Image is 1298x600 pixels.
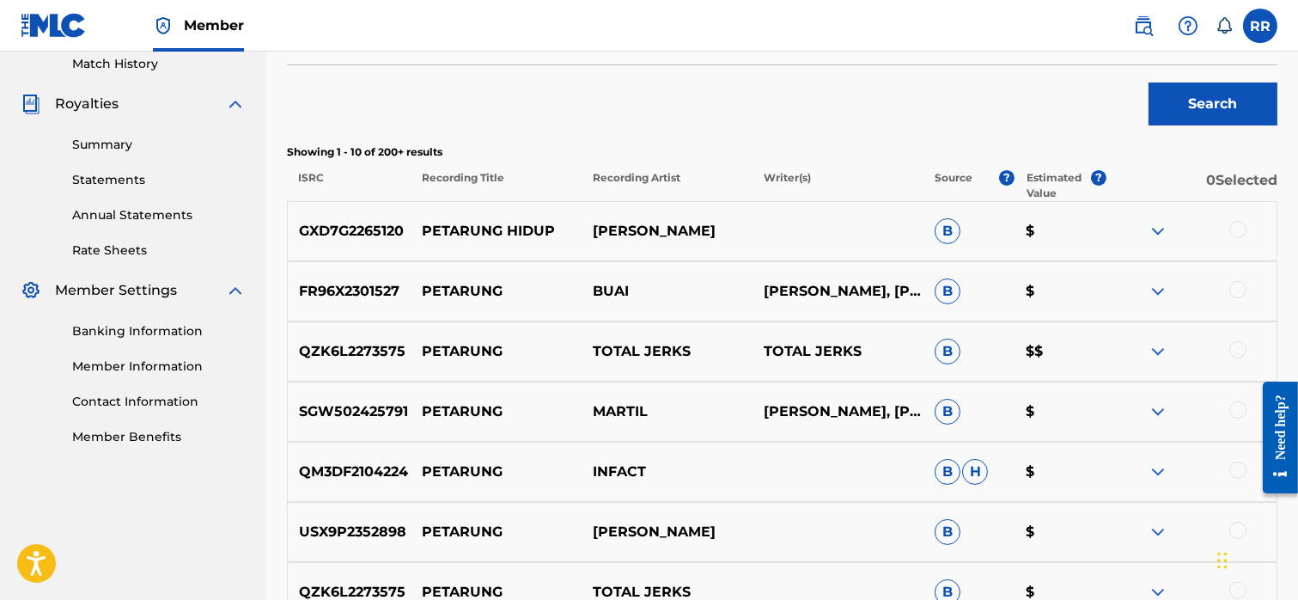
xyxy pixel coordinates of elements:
span: B [935,218,960,244]
p: PETARUNG [411,341,582,362]
p: Estimated Value [1027,170,1091,201]
p: Source [935,170,973,201]
p: MARTIL [582,401,753,422]
span: Royalties [55,94,119,114]
p: $ [1015,462,1106,482]
p: PETARUNG [411,401,582,422]
p: INFACT [582,462,753,482]
p: $ [1015,522,1106,542]
img: expand [225,280,246,301]
img: expand [1148,341,1168,362]
p: Showing 1 - 10 of 200+ results [287,144,1277,160]
p: PETARUNG [411,522,582,542]
img: expand [1148,401,1168,422]
p: 0 Selected [1106,170,1277,201]
img: search [1133,15,1154,36]
p: Recording Artist [582,170,753,201]
p: $ [1015,401,1106,422]
span: Member [184,15,244,35]
a: Statements [72,171,246,189]
p: QZK6L2273575 [288,341,411,362]
span: B [935,459,960,485]
a: Contact Information [72,393,246,411]
p: $ [1015,281,1106,302]
img: expand [225,94,246,114]
p: $ [1015,221,1106,242]
iframe: Chat Widget [1212,517,1298,600]
span: B [935,339,960,364]
span: ? [1091,170,1106,186]
img: expand [1148,522,1168,542]
div: Notifications [1216,17,1233,34]
p: [PERSON_NAME] [582,221,753,242]
span: B [935,279,960,304]
p: Recording Title [410,170,581,201]
p: GXD7G2265120 [288,221,411,242]
p: USX9P2352898 [288,522,411,542]
span: B [935,399,960,425]
button: Search [1149,83,1277,126]
a: Public Search [1126,9,1161,43]
p: $$ [1015,341,1106,362]
p: [PERSON_NAME] [582,522,753,542]
p: BUAI [582,281,753,302]
p: SGW502425791 [288,401,411,422]
p: TOTAL JERKS [753,341,923,362]
a: Rate Sheets [72,242,246,260]
img: Member Settings [21,280,41,301]
p: QM3DF2104224 [288,462,411,482]
p: PETARUNG [411,462,582,482]
span: H [962,459,988,485]
p: PETARUNG HIDUP [411,221,582,242]
img: expand [1148,462,1168,482]
div: Drag [1217,535,1228,586]
p: TOTAL JERKS [582,341,753,362]
img: Royalties [21,94,41,114]
a: Member Benefits [72,428,246,446]
span: ? [999,170,1015,186]
img: help [1178,15,1198,36]
p: FR96X2301527 [288,281,411,302]
a: Annual Statements [72,206,246,224]
a: Summary [72,136,246,154]
p: [PERSON_NAME], [PERSON_NAME], [PERSON_NAME], [PERSON_NAME] [753,281,923,302]
img: expand [1148,221,1168,242]
a: Match History [72,55,246,73]
a: Member Information [72,358,246,376]
p: PETARUNG [411,281,582,302]
p: Writer(s) [753,170,923,201]
img: MLC Logo [21,13,87,38]
div: User Menu [1243,9,1277,43]
a: Banking Information [72,322,246,340]
p: ISRC [287,170,410,201]
iframe: Resource Center [1250,369,1298,507]
div: Help [1171,9,1205,43]
span: Member Settings [55,280,177,301]
img: expand [1148,281,1168,302]
span: B [935,519,960,545]
img: Top Rightsholder [153,15,174,36]
p: [PERSON_NAME], [PERSON_NAME], NUR [PERSON_NAME], [PERSON_NAME], [PERSON_NAME] [753,401,923,422]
